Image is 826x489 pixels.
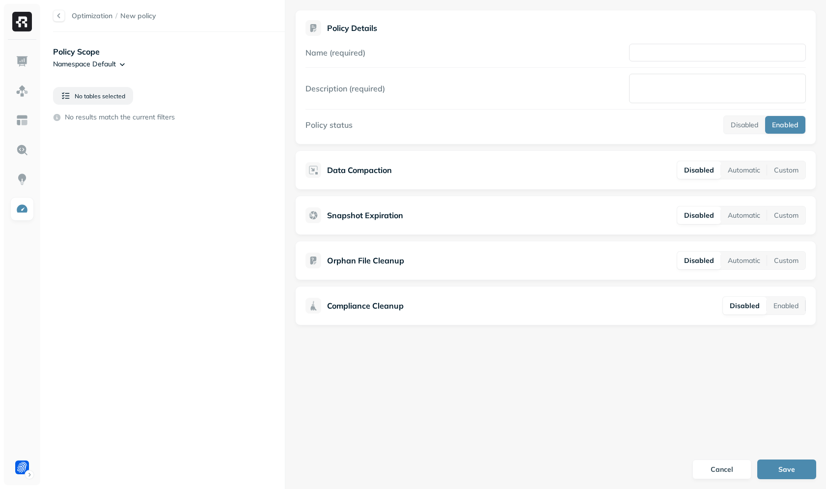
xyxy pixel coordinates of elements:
button: Cancel [692,460,751,479]
button: No tables selected [53,87,133,105]
p: Namespace Default [53,59,116,69]
p: Orphan File Cleanup [327,255,404,266]
img: Asset Explorer [16,114,28,127]
button: Disabled [724,116,765,134]
img: Query Explorer [16,144,28,156]
p: Data Compaction [327,164,392,176]
label: Description (required) [305,84,385,93]
img: Insights [16,173,28,186]
p: No results match the current filters [65,113,175,122]
a: Optimization [72,11,112,20]
button: Custom [767,252,805,269]
button: Automatic [721,252,767,269]
label: Name (required) [305,48,365,58]
p: / [115,11,117,21]
span: No tables selected [75,92,125,100]
p: Compliance Cleanup [327,300,404,312]
button: Save [757,460,816,479]
label: Policy status [305,120,353,130]
img: Optimization [16,202,28,215]
button: Automatic [721,161,767,179]
button: Disabled [723,297,767,315]
button: Custom [767,161,805,179]
img: Ryft [12,12,32,31]
button: Enabled [767,297,805,315]
span: New policy [120,11,156,21]
button: Automatic [721,206,767,224]
button: Enabled [765,116,805,134]
p: Snapshot Expiration [327,209,403,221]
img: Assets [16,85,28,97]
p: Policy Details [327,23,377,33]
button: Custom [767,206,805,224]
button: Disabled [677,206,721,224]
p: Policy Scope [53,46,285,58]
nav: breadcrumb [72,11,156,21]
button: Disabled [677,161,721,179]
img: Forter [15,460,29,474]
img: Dashboard [16,55,28,68]
button: Disabled [677,252,721,269]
